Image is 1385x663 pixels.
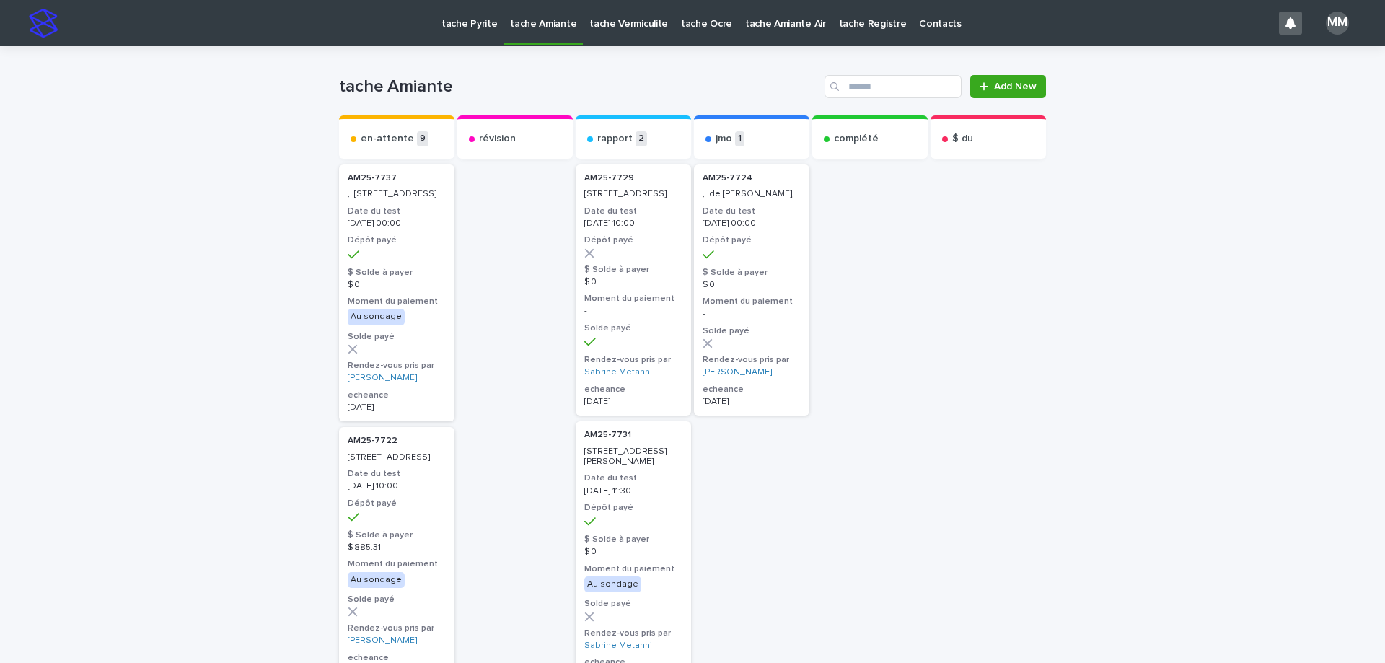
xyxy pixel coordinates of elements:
[597,133,633,145] p: rapport
[348,267,446,278] h3: $ Solde à payer
[703,384,801,395] h3: echeance
[348,572,405,588] div: Au sondage
[348,280,446,290] p: $ 0
[361,133,414,145] p: en-attente
[636,131,647,146] p: 2
[584,397,682,407] p: [DATE]
[348,543,446,553] p: $ 885.31
[584,264,682,276] h3: $ Solde à payer
[584,534,682,545] h3: $ Solde à payer
[834,133,879,145] p: complété
[348,373,417,383] a: [PERSON_NAME]
[576,164,691,416] a: AM25-7729 [STREET_ADDRESS]Date du test[DATE] 10:00Dépôt payé$ Solde à payer$ 0Moment du paiement-...
[584,628,682,639] h3: Rendez-vous pris par
[348,296,446,307] h3: Moment du paiement
[348,234,446,246] h3: Dépôt payé
[348,498,446,509] h3: Dépôt payé
[584,219,682,229] p: [DATE] 10:00
[703,354,801,366] h3: Rendez-vous pris par
[703,280,801,290] p: $ 0
[584,306,682,316] p: -
[584,473,682,484] h3: Date du test
[584,189,682,199] p: [STREET_ADDRESS]
[584,598,682,610] h3: Solde payé
[29,9,58,38] img: stacker-logo-s-only.png
[703,173,801,183] p: AM25-7724
[348,309,405,325] div: Au sondage
[348,436,446,446] p: AM25-7722
[584,206,682,217] h3: Date du test
[703,267,801,278] h3: $ Solde à payer
[348,173,446,183] p: AM25-7737
[703,219,801,229] p: [DATE] 00:00
[703,189,801,199] p: , de [PERSON_NAME],
[703,397,801,407] p: [DATE]
[994,82,1037,92] span: Add New
[703,206,801,217] h3: Date du test
[348,206,446,217] h3: Date du test
[348,452,446,462] p: [STREET_ADDRESS]
[584,641,652,651] a: Sabrine Metahni
[339,164,454,421] a: AM25-7737 , [STREET_ADDRESS]Date du test[DATE] 00:00Dépôt payé$ Solde à payer$ 0Moment du paiemen...
[584,447,682,467] p: [STREET_ADDRESS][PERSON_NAME]
[584,354,682,366] h3: Rendez-vous pris par
[716,133,732,145] p: jmo
[584,547,682,557] p: $ 0
[348,481,446,491] p: [DATE] 10:00
[584,293,682,304] h3: Moment du paiement
[348,331,446,343] h3: Solde payé
[703,367,772,377] a: [PERSON_NAME]
[584,322,682,334] h3: Solde payé
[584,430,682,440] p: AM25-7731
[703,325,801,337] h3: Solde payé
[970,75,1046,98] a: Add New
[825,75,962,98] input: Search
[348,623,446,634] h3: Rendez-vous pris par
[479,133,516,145] p: révision
[584,486,682,496] p: [DATE] 11:30
[584,367,652,377] a: Sabrine Metahni
[584,384,682,395] h3: echeance
[703,234,801,246] h3: Dépôt payé
[584,277,682,287] p: $ 0
[348,390,446,401] h3: echeance
[348,558,446,570] h3: Moment du paiement
[348,594,446,605] h3: Solde payé
[584,576,641,592] div: Au sondage
[584,502,682,514] h3: Dépôt payé
[348,189,446,199] p: , [STREET_ADDRESS]
[952,133,973,145] p: $ du
[584,173,682,183] p: AM25-7729
[1326,12,1349,35] div: MM
[348,403,446,413] p: [DATE]
[348,219,446,229] p: [DATE] 00:00
[735,131,744,146] p: 1
[417,131,428,146] p: 9
[348,360,446,372] h3: Rendez-vous pris par
[703,309,801,319] p: -
[348,636,417,646] a: [PERSON_NAME]
[694,164,809,416] a: AM25-7724 , de [PERSON_NAME],Date du test[DATE] 00:00Dépôt payé$ Solde à payer$ 0Moment du paieme...
[348,530,446,541] h3: $ Solde à payer
[703,296,801,307] h3: Moment du paiement
[584,234,682,246] h3: Dépôt payé
[348,468,446,480] h3: Date du test
[339,76,819,97] h1: tache Amiante
[584,563,682,575] h3: Moment du paiement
